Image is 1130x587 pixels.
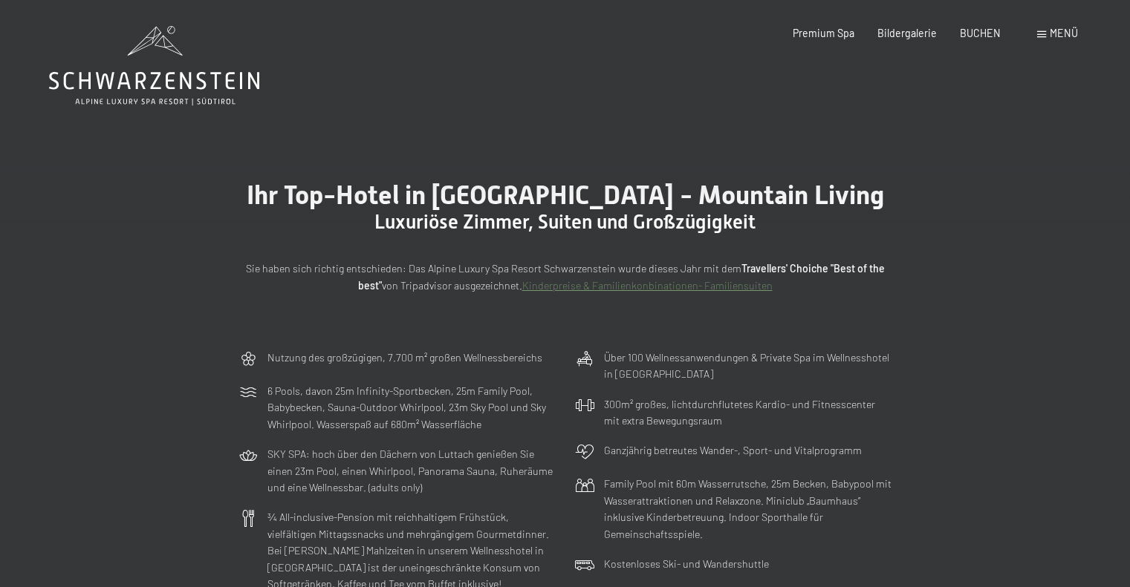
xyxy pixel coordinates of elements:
[267,383,556,433] p: 6 Pools, davon 25m Infinity-Sportbecken, 25m Family Pool, Babybecken, Sauna-Outdoor Whirlpool, 23...
[267,350,542,367] p: Nutzung des großzügigen, 7.700 m² großen Wellnessbereichs
[604,350,892,383] p: Über 100 Wellnessanwendungen & Private Spa im Wellnesshotel in [GEOGRAPHIC_DATA]
[604,442,862,459] p: Ganzjährig betreutes Wander-, Sport- und Vitalprogramm
[522,279,773,292] a: Kinderpreise & Familienkonbinationen- Familiensuiten
[358,262,885,292] strong: Travellers' Choiche "Best of the best"
[877,27,937,39] a: Bildergalerie
[238,260,892,294] p: Sie haben sich richtig entschieden: Das Alpine Luxury Spa Resort Schwarzenstein wurde dieses Jahr...
[604,396,892,430] p: 300m² großes, lichtdurchflutetes Kardio- und Fitnesscenter mit extra Bewegungsraum
[1050,27,1078,39] span: Menü
[267,446,556,496] p: SKY SPA: hoch über den Dächern von Luttach genießen Sie einen 23m Pool, einen Whirlpool, Panorama...
[604,556,769,573] p: Kostenloses Ski- und Wandershuttle
[960,27,1001,39] a: BUCHEN
[374,211,756,233] span: Luxuriöse Zimmer, Suiten und Großzügigkeit
[604,476,892,542] p: Family Pool mit 60m Wasserrutsche, 25m Becken, Babypool mit Wasserattraktionen und Relaxzone. Min...
[793,27,854,39] a: Premium Spa
[247,180,884,210] span: Ihr Top-Hotel in [GEOGRAPHIC_DATA] - Mountain Living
